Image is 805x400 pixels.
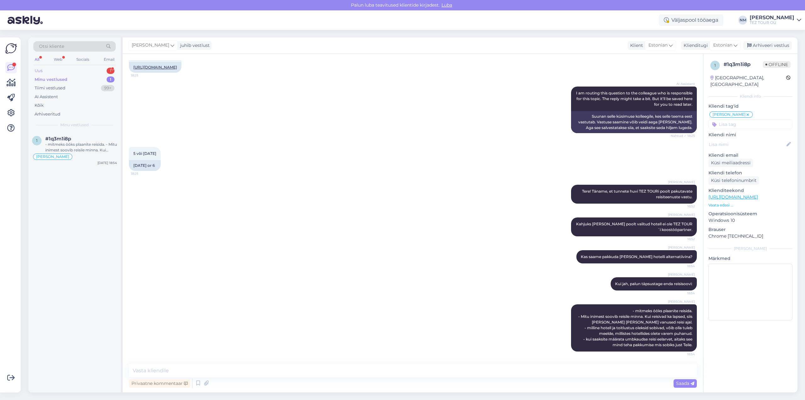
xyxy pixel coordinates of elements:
[708,233,792,239] p: Chrome [TECHNICAL_ID]
[671,264,695,268] span: 18:54
[724,61,763,68] div: # 1q3m1i8p
[35,111,60,117] div: Arhiveeritud
[671,133,695,138] span: Nähtud ✓ 18:25
[35,68,42,74] div: Uus
[659,14,723,26] div: Väljaspool tööaega
[743,41,792,50] div: Arhiveeri vestlus
[45,142,117,153] div: - mitmeks ööks plaanite reisida. - Mitu inimest soovib reisile minna. Kui reisivad ka lapsed, sii...
[750,15,794,20] div: [PERSON_NAME]
[35,94,58,100] div: AI Assistent
[708,202,792,208] p: Vaata edasi ...
[36,155,69,159] span: [PERSON_NAME]
[710,75,786,88] div: [GEOGRAPHIC_DATA], [GEOGRAPHIC_DATA]
[668,180,695,184] span: [PERSON_NAME]
[440,2,454,8] span: Luba
[131,171,154,176] span: 18:25
[708,226,792,233] p: Brauser
[97,161,117,165] div: [DATE] 18:54
[33,55,41,64] div: All
[578,308,693,347] span: - mitmeks ööks plaanite reisida. - Mitu inimest soovib reisile minna. Kui reisivad ka lapsed, sii...
[708,93,792,99] div: Kliendi info
[671,204,695,209] span: 18:52
[708,170,792,176] p: Kliendi telefon
[75,55,91,64] div: Socials
[581,254,692,259] span: Kas saame pakkuda [PERSON_NAME] hotelli alternatiivina?
[671,82,695,86] span: AI Assistent
[668,212,695,217] span: [PERSON_NAME]
[708,187,792,194] p: Klienditeekond
[708,176,759,185] div: Küsi telefoninumbrit
[615,281,692,286] span: Kui jah, palun täpsustage enda reisisoovi:
[708,103,792,110] p: Kliendi tag'id
[35,102,44,109] div: Kõik
[60,122,89,128] span: Minu vestlused
[668,272,695,277] span: [PERSON_NAME]
[708,194,758,200] a: [URL][DOMAIN_NAME]
[671,291,695,296] span: 18:54
[53,55,64,64] div: Web
[671,352,695,357] span: 18:54
[668,299,695,304] span: [PERSON_NAME]
[763,61,791,68] span: Offline
[131,73,154,78] span: 18:25
[571,111,697,133] div: Suunan selle küsimuse kolleegile, kes selle teema eest vastutab. Vastuse saamine võib veidi aega ...
[576,222,692,232] span: Kahjuks [PERSON_NAME] poolt valitud hotell ei ole TEZ TOUR´i koostööpartner.
[129,379,190,388] div: Privaatne kommentaar
[708,211,792,217] p: Operatsioonisüsteem
[750,15,801,25] a: [PERSON_NAME]TEZ TOUR OÜ
[738,16,747,25] div: NM
[39,43,64,50] span: Otsi kliente
[709,141,785,148] input: Lisa nimi
[713,42,732,49] span: Estonian
[132,42,169,49] span: [PERSON_NAME]
[178,42,210,49] div: juhib vestlust
[628,42,643,49] div: Klient
[668,245,695,250] span: [PERSON_NAME]
[708,159,753,167] div: Küsi meiliaadressi
[107,68,114,74] div: 1
[708,255,792,262] p: Märkmed
[713,113,746,116] span: [PERSON_NAME]
[36,138,37,143] span: 1
[45,136,71,142] span: #1q3m1i8p
[582,189,693,199] span: Tere! Täname, et tunnete huvi TEZ TOURi poolt pakutavate reisiteenuste vastu.
[708,152,792,159] p: Kliendi email
[133,151,156,156] span: 5 või [DATE]
[708,132,792,138] p: Kliendi nimi
[101,85,114,91] div: 99+
[681,42,708,49] div: Klienditugi
[35,85,65,91] div: Tiimi vestlused
[750,20,794,25] div: TEZ TOUR OÜ
[708,246,792,251] div: [PERSON_NAME]
[708,120,792,129] input: Lisa tag
[714,63,716,68] span: 1
[5,42,17,54] img: Askly Logo
[708,217,792,224] p: Windows 10
[671,237,695,241] span: 18:52
[103,55,116,64] div: Email
[576,91,693,107] span: I am routing this question to the colleague who is responsible for this topic. The reply might ta...
[648,42,668,49] span: Estonian
[676,380,694,386] span: Saada
[129,160,161,171] div: [DATE] or 6
[35,76,67,83] div: Minu vestlused
[133,65,177,70] a: [URL][DOMAIN_NAME]
[107,76,114,83] div: 1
